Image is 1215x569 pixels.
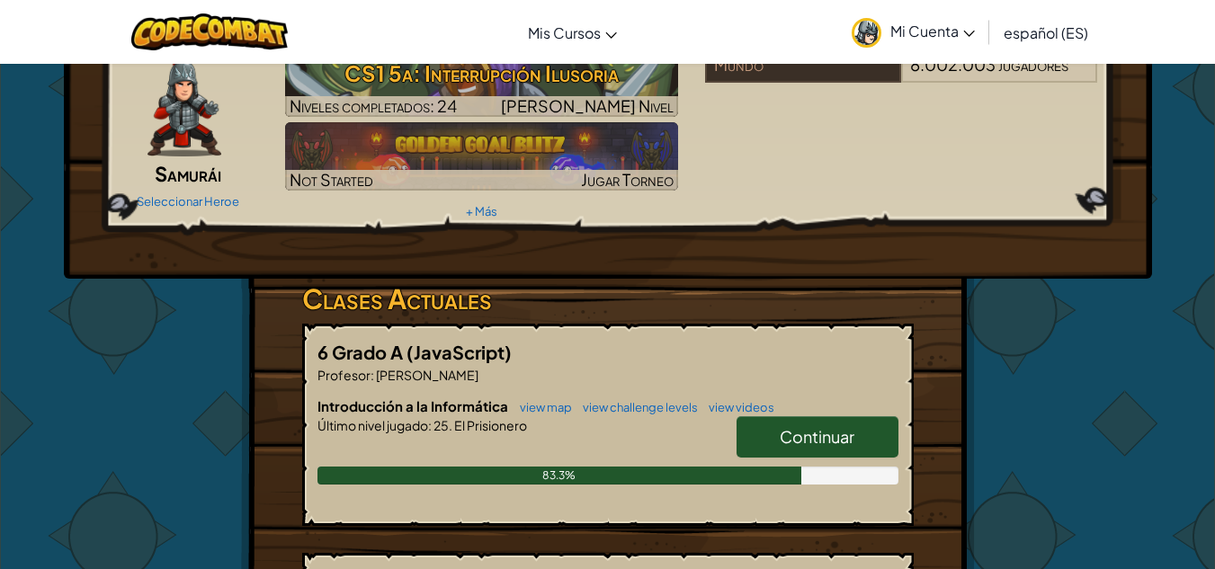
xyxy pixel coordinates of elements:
[852,18,881,48] img: avatar
[1004,23,1088,42] span: español (ES)
[501,95,674,116] span: [PERSON_NAME] Nivel
[290,95,457,116] span: Niveles completados: 24
[155,161,221,186] span: Samurái
[317,397,511,414] span: Introducción a la Informática
[285,49,678,117] a: Jugar Siguiente Nivel
[290,169,373,190] span: Not Started
[890,22,975,40] span: Mi Cuenta
[700,400,774,414] a: view videos
[574,400,698,414] a: view challenge levels
[452,417,527,433] span: El Prisionero
[705,49,901,83] div: Mundo
[910,54,996,75] span: 8.002.003
[317,417,428,433] span: Último nivel jugado
[581,169,674,190] span: Jugar Torneo
[995,8,1097,57] a: español (ES)
[780,426,854,447] span: Continuar
[374,367,478,383] span: [PERSON_NAME]
[137,194,239,209] a: Seleccionar Heroe
[998,54,1068,75] span: jugadores
[317,467,801,485] div: 83.3%
[528,23,601,42] span: Mis Cursos
[285,122,678,191] img: Golden Goal
[285,122,678,191] a: Not StartedJugar Torneo
[705,66,1098,86] a: Mundo8.002.003jugadores
[466,204,497,218] a: + Más
[428,417,432,433] span: :
[147,49,221,156] img: samurai.pose.png
[519,8,626,57] a: Mis Cursos
[432,417,452,433] span: 25.
[317,367,371,383] span: Profesor
[843,4,984,60] a: Mi Cuenta
[302,279,914,319] h3: Clases Actuales
[371,367,374,383] span: :
[511,400,572,414] a: view map
[317,341,406,363] span: 6 Grado A
[406,341,512,363] span: (JavaScript)
[285,53,678,93] h3: CS1 5a: Interrupción Ilusoria
[131,13,289,50] img: CodeCombat logo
